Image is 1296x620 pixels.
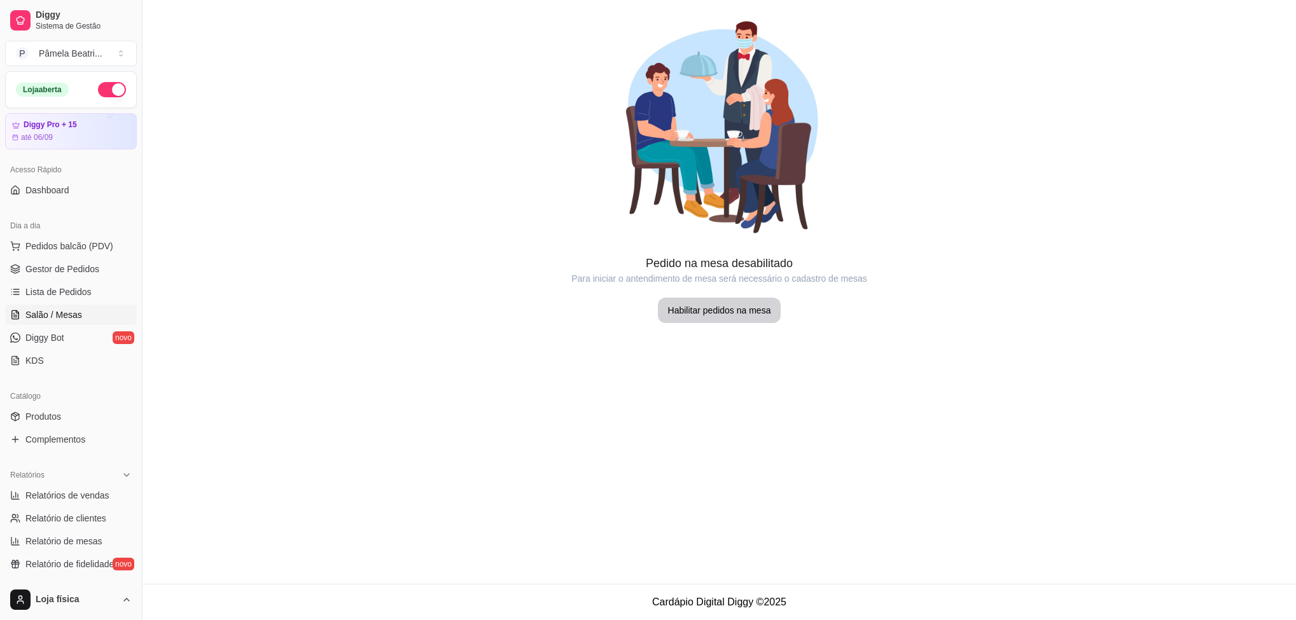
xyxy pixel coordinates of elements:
span: Produtos [25,410,61,423]
a: Produtos [5,406,137,427]
a: Diggy Botnovo [5,327,137,348]
div: Loja aberta [16,83,69,97]
span: Relatórios de vendas [25,489,109,502]
span: Lista de Pedidos [25,286,92,298]
span: Dashboard [25,184,69,196]
span: KDS [25,354,44,367]
a: Relatório de mesas [5,531,137,551]
span: Relatório de clientes [25,512,106,525]
span: Sistema de Gestão [36,21,132,31]
article: Para iniciar o antendimento de mesa será necessário o cadastro de mesas [143,272,1296,285]
span: Salão / Mesas [25,308,82,321]
span: Relatórios [10,470,45,480]
button: Habilitar pedidos na mesa [658,298,781,323]
span: Loja física [36,594,116,605]
a: Relatório de clientes [5,508,137,528]
button: Loja física [5,584,137,615]
article: Pedido na mesa desabilitado [143,254,1296,272]
div: Dia a dia [5,216,137,236]
span: Diggy [36,10,132,21]
a: Diggy Pro + 15até 06/09 [5,113,137,149]
a: Relatório de fidelidadenovo [5,554,137,574]
a: Lista de Pedidos [5,282,137,302]
button: Pedidos balcão (PDV) [5,236,137,256]
a: Dashboard [5,180,137,200]
a: Salão / Mesas [5,305,137,325]
span: Complementos [25,433,85,446]
div: Catálogo [5,386,137,406]
span: Pedidos balcão (PDV) [25,240,113,252]
button: Alterar Status [98,82,126,97]
article: Diggy Pro + 15 [24,120,77,130]
a: DiggySistema de Gestão [5,5,137,36]
span: Diggy Bot [25,331,64,344]
span: Gestor de Pedidos [25,263,99,275]
button: Select a team [5,41,137,66]
div: Acesso Rápido [5,160,137,180]
span: Relatório de mesas [25,535,102,548]
span: P [16,47,29,60]
span: Relatório de fidelidade [25,558,114,570]
footer: Cardápio Digital Diggy © 2025 [143,584,1296,620]
div: Pâmela Beatri ... [39,47,102,60]
a: Gestor de Pedidos [5,259,137,279]
article: até 06/09 [21,132,53,142]
a: Complementos [5,429,137,450]
a: Relatórios de vendas [5,485,137,506]
a: KDS [5,350,137,371]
